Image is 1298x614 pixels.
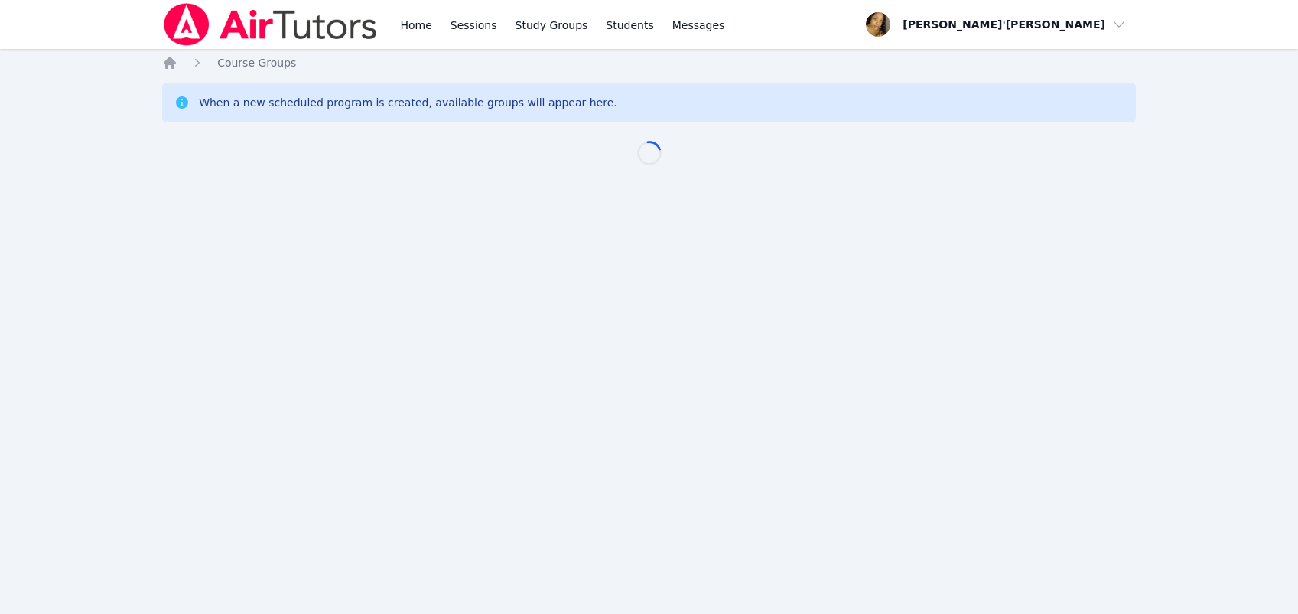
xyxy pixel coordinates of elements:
[162,3,379,46] img: Air Tutors
[217,55,296,70] a: Course Groups
[217,57,296,69] span: Course Groups
[199,95,617,110] div: When a new scheduled program is created, available groups will appear here.
[162,55,1136,70] nav: Breadcrumb
[672,18,725,33] span: Messages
